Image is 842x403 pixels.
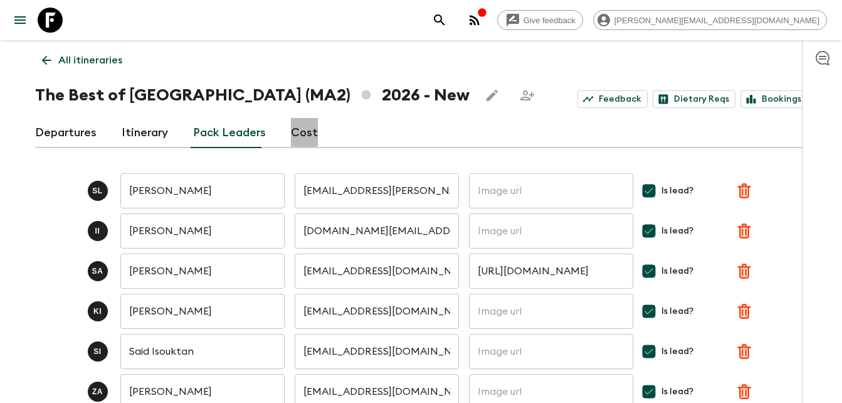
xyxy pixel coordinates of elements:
p: S I [93,347,102,357]
input: Pack leader's full name [120,334,285,369]
input: Image url [469,173,633,208]
span: Is lead? [661,305,693,318]
input: Pack leader's full name [120,294,285,329]
span: Is lead? [661,265,693,277]
input: Pack leader's full name [120,213,285,249]
button: search adventures [427,8,452,33]
span: Is lead? [661,385,693,398]
input: Pack leader's email address [295,294,459,329]
input: Pack leader's full name [120,254,285,289]
a: Cost [291,118,318,148]
input: Pack leader's email address [295,334,459,369]
a: All itineraries [35,48,129,73]
input: Pack leader's email address [295,173,459,208]
p: Z A [92,387,103,397]
h1: The Best of [GEOGRAPHIC_DATA] (MA2) 2026 - New [35,83,470,108]
input: Image url [469,334,633,369]
a: Itinerary [122,118,168,148]
input: Image url [469,294,633,329]
a: Give feedback [497,10,583,30]
span: Is lead? [661,345,693,358]
p: S L [92,186,103,196]
button: Edit this itinerary [480,83,505,108]
a: Dietary Reqs [653,90,735,108]
div: [PERSON_NAME][EMAIL_ADDRESS][DOMAIN_NAME] [593,10,827,30]
p: S A [92,266,103,276]
a: Bookings [740,90,808,108]
span: Share this itinerary [515,83,540,108]
button: menu [8,8,33,33]
a: Feedback [577,90,648,108]
input: Pack leader's full name [120,173,285,208]
input: Pack leader's email address [295,254,459,289]
p: K I [93,306,102,316]
span: Is lead? [661,225,693,237]
p: I I [95,226,100,236]
input: Image url [469,254,633,289]
a: Pack Leaders [193,118,266,148]
span: Is lead? [661,185,693,197]
span: [PERSON_NAME][EMAIL_ADDRESS][DOMAIN_NAME] [608,16,826,25]
span: Give feedback [517,16,582,25]
input: Image url [469,213,633,249]
input: Pack leader's email address [295,213,459,249]
p: All itineraries [58,53,122,68]
a: Departures [35,118,97,148]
